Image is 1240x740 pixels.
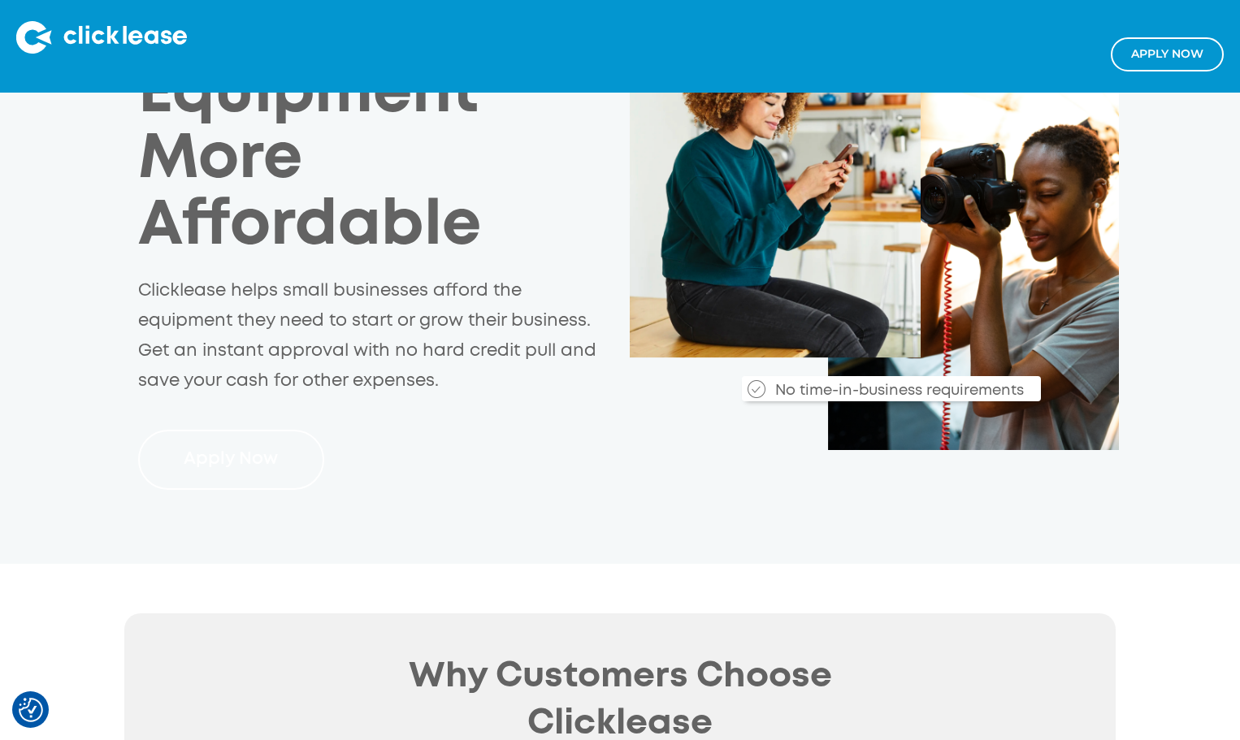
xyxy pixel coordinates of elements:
[19,698,43,722] button: Consent Preferences
[16,21,187,54] img: Clicklease logo
[138,430,324,490] a: Apply Now
[748,380,765,398] img: Checkmark_callout
[682,364,1041,401] div: No time-in-business requirements
[19,698,43,722] img: Revisit consent button
[1111,37,1224,71] a: Apply NOw
[138,277,601,397] p: Clicklease helps small businesses afford the equipment they need to start or grow their business....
